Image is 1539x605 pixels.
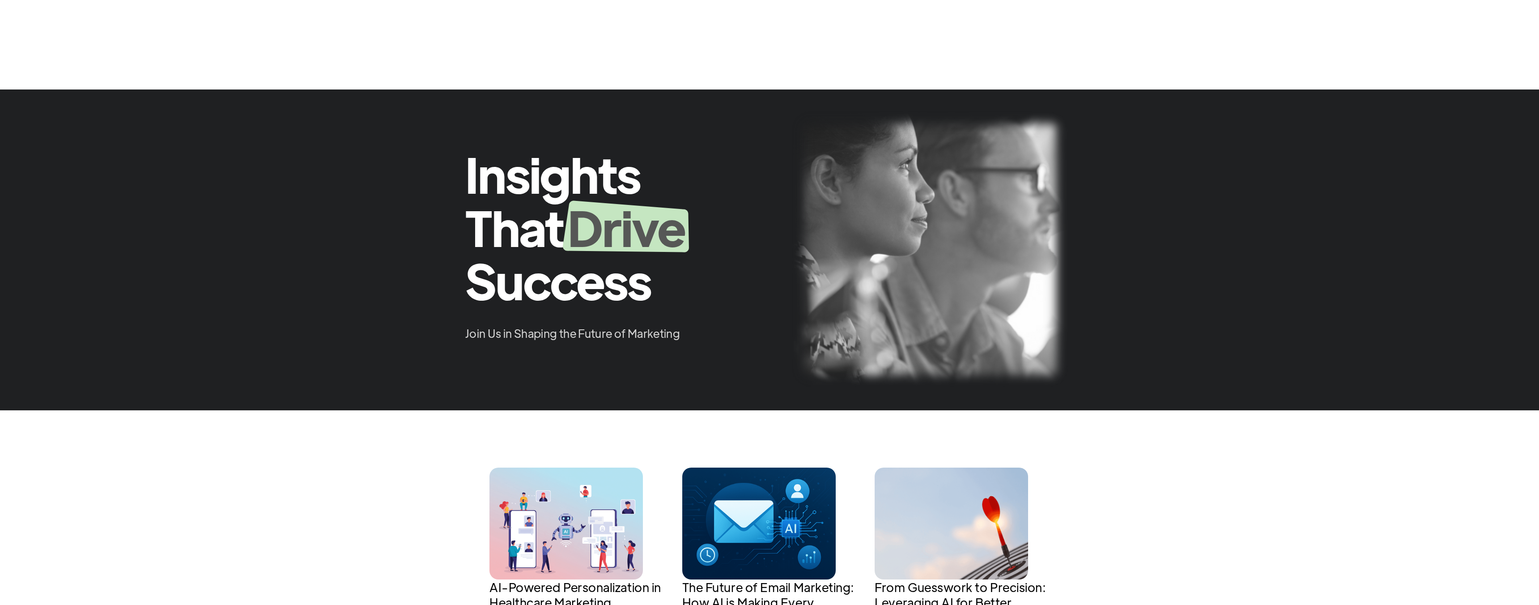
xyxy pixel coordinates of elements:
[465,324,713,342] p: Join Us in Shaping the Future of Marketing
[563,197,689,256] span: Drive
[465,149,734,304] h3: Insights That Success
